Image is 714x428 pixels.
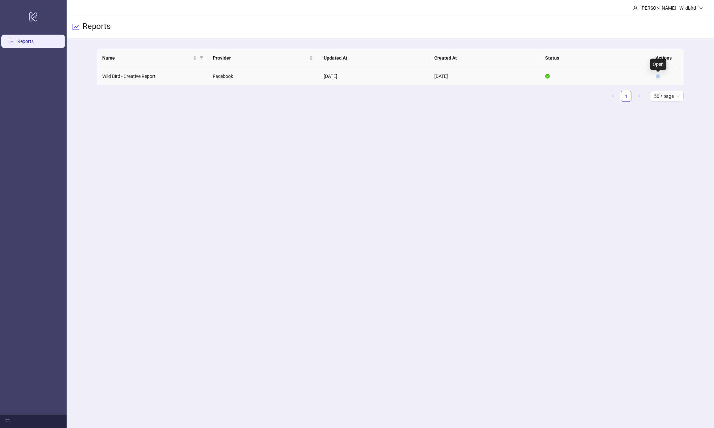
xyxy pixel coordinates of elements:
[656,74,660,79] a: eye
[72,23,80,31] span: line-chart
[429,49,539,67] th: Created At
[634,91,645,102] button: right
[199,56,203,60] span: filter
[318,49,429,67] th: Updated At
[650,59,666,70] div: Open
[611,94,615,98] span: left
[83,21,111,33] h3: Reports
[654,91,680,101] span: 50 / page
[638,4,699,12] div: [PERSON_NAME] - Wildbird
[213,54,307,62] span: Provider
[650,49,684,67] th: Actions
[97,49,207,67] th: Name
[650,91,684,102] div: Page Size
[540,49,651,67] th: Status
[545,74,550,79] span: check-circle
[634,91,645,102] li: Next Page
[207,49,318,67] th: Provider
[621,91,631,101] a: 1
[607,91,618,102] li: Previous Page
[102,54,191,62] span: Name
[633,6,638,10] span: user
[318,67,429,86] td: [DATE]
[607,91,618,102] button: left
[17,39,34,44] a: Reports
[699,6,703,10] span: down
[207,67,318,86] td: Facebook
[621,91,631,102] li: 1
[5,419,10,424] span: menu-fold
[637,94,641,98] span: right
[97,67,207,86] td: Wild Bird - Creative Report
[429,67,539,86] td: [DATE]
[198,53,205,63] span: filter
